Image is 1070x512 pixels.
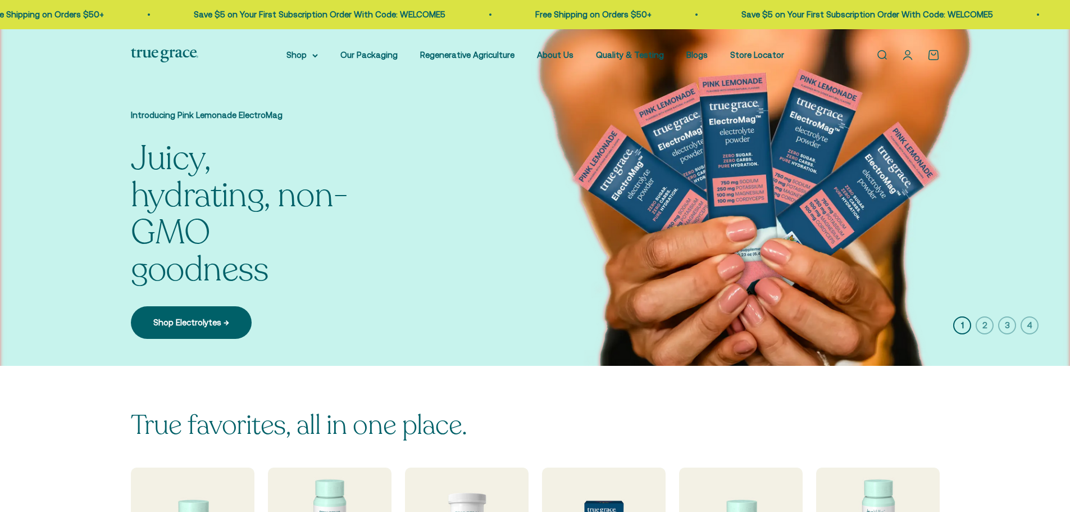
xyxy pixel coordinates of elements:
split-lines: True favorites, all in one place. [131,407,467,443]
button: 3 [998,316,1016,334]
a: Our Packaging [340,50,398,60]
button: 2 [976,316,994,334]
p: Save $5 on Your First Subscription Order With Code: WELCOME5 [175,8,427,21]
summary: Shop [286,48,318,62]
a: About Us [537,50,573,60]
button: 4 [1021,316,1039,334]
button: 1 [953,316,971,334]
p: Introducing Pink Lemonade ElectroMag [131,108,356,122]
a: Regenerative Agriculture [420,50,514,60]
split-lines: Juicy, hydrating, non-GMO goodness [131,135,348,293]
a: Quality & Testing [596,50,664,60]
a: Shop Electrolytes → [131,306,252,339]
a: Free Shipping on Orders $50+ [517,10,633,19]
a: Blogs [686,50,708,60]
p: Save $5 on Your First Subscription Order With Code: WELCOME5 [723,8,975,21]
a: Store Locator [730,50,784,60]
